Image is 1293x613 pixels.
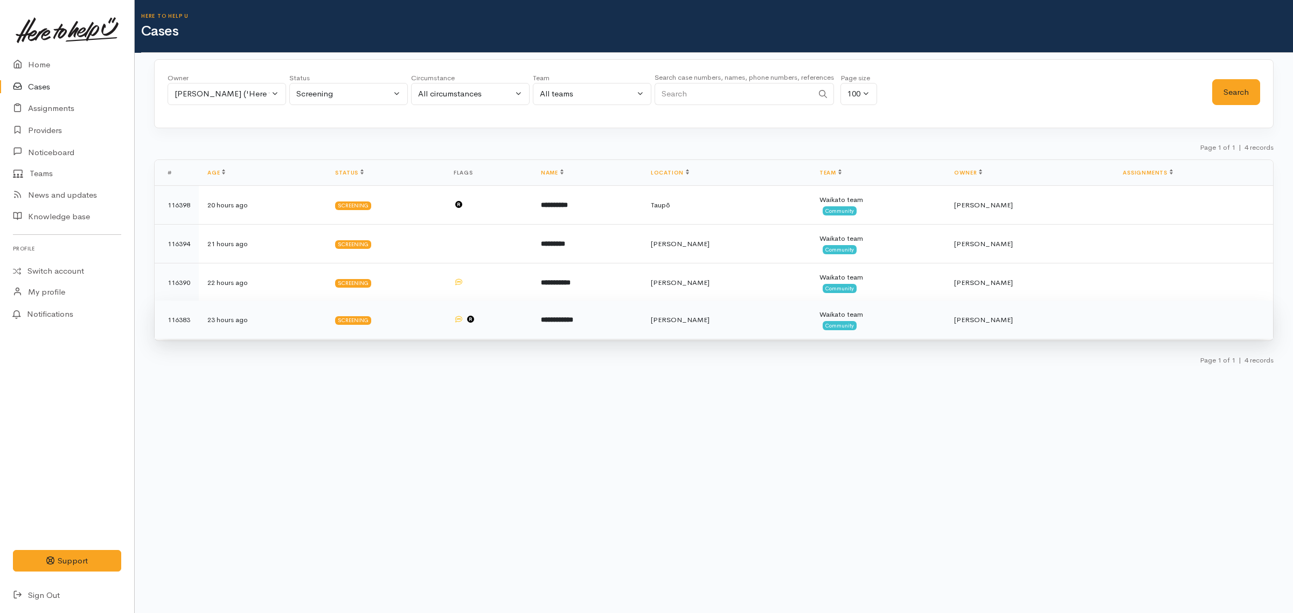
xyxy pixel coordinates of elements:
a: Assignments [1123,169,1173,176]
div: Circumstance [411,73,530,83]
button: All teams [533,83,651,105]
span: Community [823,321,857,330]
span: [PERSON_NAME] [954,278,1013,287]
a: Status [335,169,364,176]
span: [PERSON_NAME] [651,315,710,324]
input: Search [655,83,813,105]
div: Page size [840,73,877,83]
h6: Here to help u [141,13,1293,19]
button: Support [13,550,121,572]
button: All circumstances [411,83,530,105]
div: Screening [335,201,371,210]
div: 100 [847,88,860,100]
span: [PERSON_NAME] [651,239,710,248]
h6: Profile [13,241,121,256]
div: Screening [335,279,371,288]
td: 116383 [155,301,199,339]
div: Team [533,73,651,83]
div: Waikato team [819,309,937,320]
div: Owner [168,73,286,83]
span: [PERSON_NAME] [954,200,1013,210]
div: Screening [335,240,371,249]
small: Search case numbers, names, phone numbers, references [655,73,834,82]
small: Page 1 of 1 4 records [1200,356,1274,365]
span: [PERSON_NAME] [954,239,1013,248]
button: 100 [840,83,877,105]
th: # [155,160,199,186]
span: | [1239,356,1241,365]
th: Flags [445,160,532,186]
span: | [1239,143,1241,152]
a: Age [207,169,225,176]
button: Leinati Lima ('Here to help u') [168,83,286,105]
td: 116398 [155,186,199,225]
td: 116390 [155,263,199,302]
span: Taupō [651,200,670,210]
div: Waikato team [819,194,937,205]
div: Status [289,73,408,83]
td: 21 hours ago [199,225,326,263]
span: [PERSON_NAME] [954,315,1013,324]
button: Screening [289,83,408,105]
td: 22 hours ago [199,263,326,302]
span: Community [823,206,857,215]
div: Screening [335,316,371,325]
div: Waikato team [819,233,937,244]
h1: Cases [141,24,1293,39]
td: 23 hours ago [199,301,326,339]
button: Search [1212,79,1260,106]
span: [PERSON_NAME] [651,278,710,287]
div: Waikato team [819,272,937,283]
a: Team [819,169,842,176]
td: 116394 [155,225,199,263]
td: 20 hours ago [199,186,326,225]
small: Page 1 of 1 4 records [1200,143,1274,152]
div: Screening [296,88,391,100]
a: Location [651,169,689,176]
span: Community [823,245,857,254]
div: [PERSON_NAME] ('Here to help u') [175,88,269,100]
a: Name [541,169,564,176]
div: All teams [540,88,635,100]
a: Owner [954,169,982,176]
span: Community [823,284,857,292]
div: All circumstances [418,88,513,100]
